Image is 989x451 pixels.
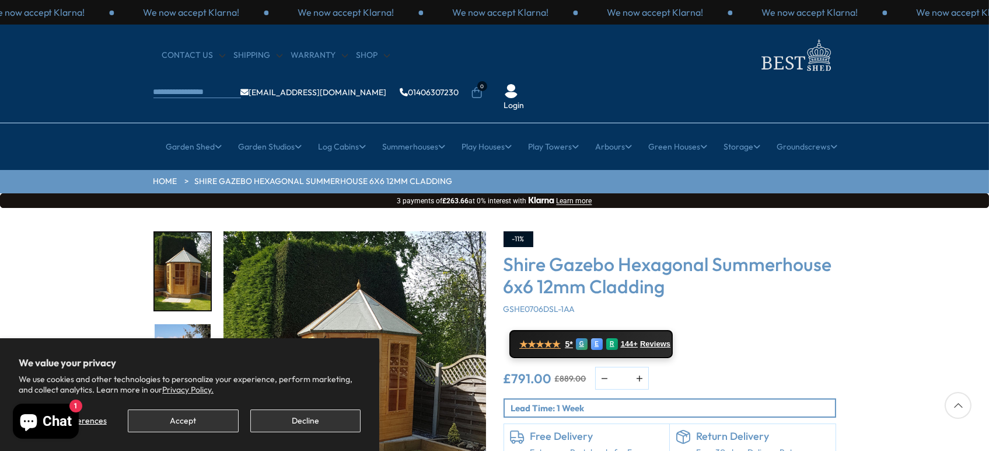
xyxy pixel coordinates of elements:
img: GAZEBO3_a4010739-b6a5-498e-92d9-df960c29dd54_200x200.jpg [155,233,211,310]
div: 3 / 3 [424,6,578,19]
a: Garden Shed [166,132,222,161]
a: Arbours [596,132,632,161]
span: GSHE0706DSL-1AA [504,304,575,314]
a: HOME [153,176,177,188]
a: Summerhouses [383,132,446,161]
p: We now accept Klarna! [607,6,704,19]
a: [EMAIL_ADDRESS][DOMAIN_NAME] [241,88,387,96]
img: GazeboSummerhouse_1_80dea669-3cf9-4c13-9e72-5b7c98d86ff1_200x200.jpg [155,324,211,402]
p: We now accept Klarna! [298,6,394,19]
button: Accept [128,410,238,432]
a: Green Houses [649,132,708,161]
span: 144+ [621,339,638,349]
a: Storage [724,132,761,161]
div: 1 / 3 [114,6,269,19]
a: Warranty [291,50,348,61]
a: Privacy Policy. [162,384,214,395]
del: £889.00 [555,374,586,383]
div: 2 / 3 [269,6,424,19]
span: 0 [477,81,487,91]
h6: Free Delivery [530,430,664,443]
a: Play Houses [462,132,512,161]
p: We now accept Klarna! [144,6,240,19]
div: -11% [504,231,533,247]
a: Shipping [234,50,282,61]
a: Log Cabins [319,132,366,161]
a: Login [504,100,525,112]
span: Reviews [640,339,670,349]
a: Play Towers [529,132,579,161]
a: ★★★★★ 5* G E R 144+ Reviews [509,330,673,358]
div: 2 / 3 [733,6,887,19]
p: Lead Time: 1 Week [511,402,835,414]
div: 1 / 3 [578,6,733,19]
div: G [576,338,588,350]
a: CONTACT US [162,50,225,61]
p: We use cookies and other technologies to personalize your experience, perform marketing, and coll... [19,374,361,395]
a: Shop [357,50,390,61]
p: We now accept Klarna! [762,6,858,19]
a: Garden Studios [239,132,302,161]
a: 0 [471,87,483,99]
h6: Return Delivery [696,430,830,443]
img: User Icon [504,84,518,98]
button: Decline [250,410,361,432]
span: ★★★★★ [520,339,561,350]
h3: Shire Gazebo Hexagonal Summerhouse 6x6 12mm Cladding [504,253,836,298]
img: logo [754,36,836,74]
inbox-online-store-chat: Shopify online store chat [9,404,82,442]
div: E [591,338,603,350]
div: 2 / 15 [153,323,212,403]
a: Groundscrews [777,132,838,161]
p: We now accept Klarna! [453,6,549,19]
div: 1 / 15 [153,231,212,311]
a: Shire Gazebo Hexagonal Summerhouse 6x6 12mm Cladding [195,176,453,188]
ins: £791.00 [504,372,552,385]
a: 01406307230 [400,88,459,96]
div: R [606,338,618,350]
h2: We value your privacy [19,357,361,369]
